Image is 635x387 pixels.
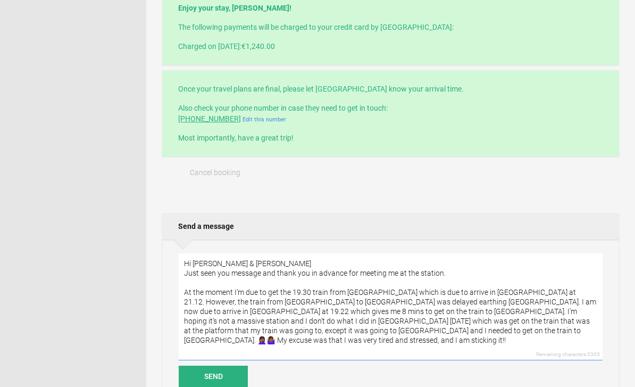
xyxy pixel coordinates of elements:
[178,41,603,52] p: Charged on [DATE]:
[178,103,603,124] p: Also check your phone number in case they need to get in touch:
[243,116,286,123] a: Edit this number
[162,213,619,240] h2: Send a message
[178,22,603,32] p: The following payments will be charged to your credit card by [GEOGRAPHIC_DATA]:
[178,4,291,12] strong: Enjoy your stay, [PERSON_NAME]!
[178,84,603,94] p: Once your travel plans are final, please let [GEOGRAPHIC_DATA] know your arrival time.
[162,162,268,183] button: Cancel booking
[178,133,603,143] p: Most importantly, have a great trip!
[178,114,241,123] a: [PHONE_NUMBER]
[179,366,248,387] button: Send
[190,168,240,177] span: Cancel booking
[241,42,275,51] flynt-currency: €1,240.00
